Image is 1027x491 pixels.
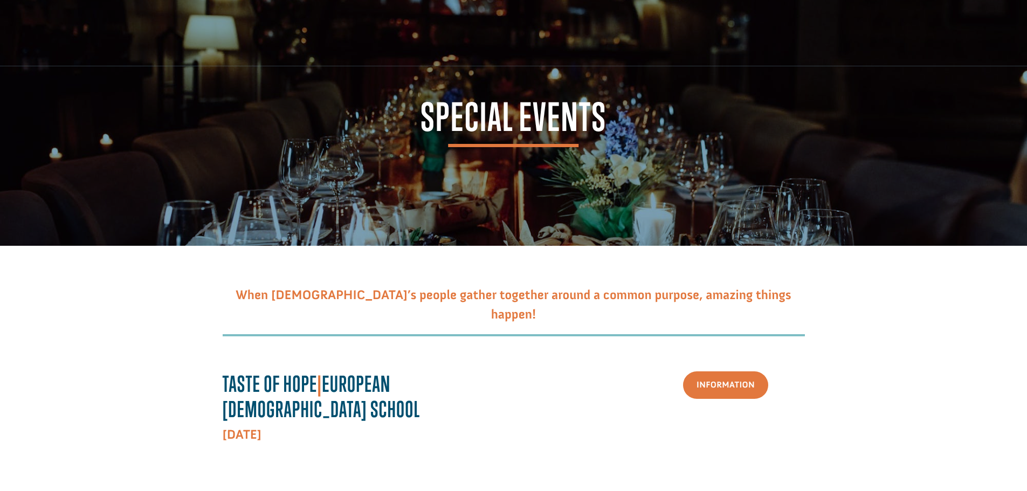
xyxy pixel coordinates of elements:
span: Special Events [421,98,606,147]
a: Information [683,371,768,399]
span: | [318,371,322,397]
strong: Taste Of Hope European [DEMOGRAPHIC_DATA] School [223,371,421,422]
span: When [DEMOGRAPHIC_DATA]’s people gather together around a common purpose, amazing things happen! [236,287,791,322]
strong: [DATE] [223,427,261,442]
